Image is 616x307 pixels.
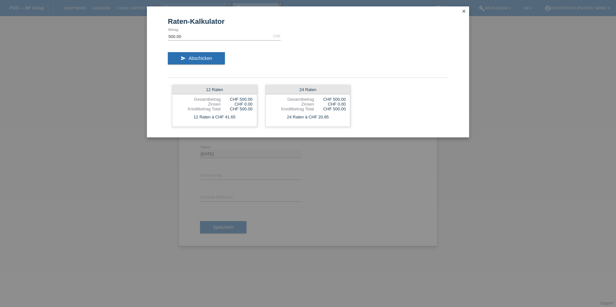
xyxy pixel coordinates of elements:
[177,107,221,111] div: Kreditbetrag Total
[461,9,467,14] i: close
[221,97,253,102] div: CHF 500.00
[172,113,257,121] div: 12 Raten à CHF 41.65
[270,102,314,107] div: Zinsen
[266,85,350,94] div: 24 Raten
[177,97,221,102] div: Gesamtbetrag
[314,107,346,111] div: CHF 500.00
[270,97,314,102] div: Gesamtbetrag
[221,107,253,111] div: CHF 500.00
[314,102,346,107] div: CHF 0.00
[168,17,448,25] h1: Raten-Kalkulator
[273,34,281,38] div: CHF
[221,102,253,107] div: CHF 0.00
[270,107,314,111] div: Kreditbetrag Total
[266,113,350,121] div: 24 Raten à CHF 20.85
[177,102,221,107] div: Zinsen
[314,97,346,102] div: CHF 500.00
[181,56,186,61] i: send
[168,52,225,64] button: send Abschicken
[460,8,468,15] a: close
[188,56,212,61] span: Abschicken
[172,85,257,94] div: 12 Raten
